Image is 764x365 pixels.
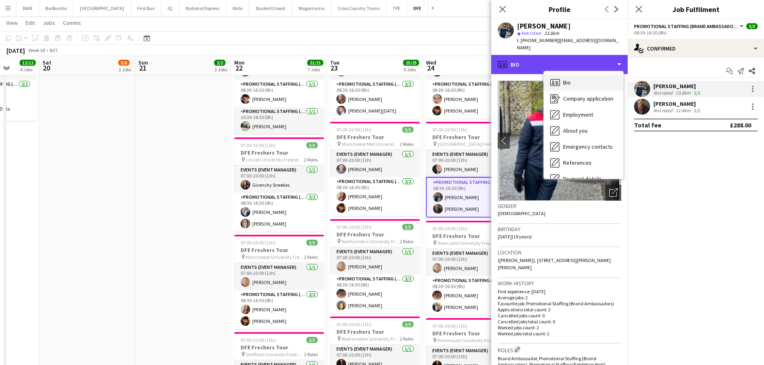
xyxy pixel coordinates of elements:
[63,19,81,26] span: Comms
[400,238,413,244] span: 2 Roles
[628,4,764,14] h3: Job Fulfilment
[304,254,318,260] span: 2 Roles
[403,60,419,66] span: 25/25
[306,337,318,343] span: 3/3
[438,240,496,246] span: Newcastle University Freshers Fair
[306,240,318,246] span: 3/3
[3,18,21,28] a: View
[694,107,700,113] app-skills-label: 1/1
[544,171,623,187] div: Payment details
[730,121,751,129] div: £288.00
[241,142,276,148] span: 07:00-20:00 (13h)
[118,60,130,66] span: 5/6
[307,60,323,66] span: 21/21
[306,142,318,148] span: 3/3
[438,141,496,147] span: [GEOGRAPHIC_DATA] Freshers Fair
[498,345,621,354] h3: Roles
[73,0,131,16] button: [GEOGRAPHIC_DATA]
[543,30,561,36] span: 23.8km
[400,336,413,342] span: 2 Roles
[426,133,516,141] h3: DFE Freshers Tour
[563,95,613,102] span: Company application
[6,46,25,54] div: [DATE]
[234,149,324,156] h3: DFE Freshers Tour
[426,177,516,218] app-card-role: Promotional Staffing (Brand Ambassadors)2/208:30-16:30 (8h)[PERSON_NAME][PERSON_NAME]
[20,67,35,73] div: 4 Jobs
[234,235,324,329] app-job-card: 07:00-20:00 (13h)3/3DFE Freshers Tour Manchester University Freshers Fair2 RolesEvents (Event Man...
[234,165,324,193] app-card-role: Events (Event Manager)1/107:00-20:00 (13h)Givenchy Sneekes
[746,23,758,29] span: 3/3
[330,133,420,141] h3: DFE Freshers Tour
[426,232,516,240] h3: DFE Freshers Tour
[498,294,621,300] p: Average jobs: 2
[249,0,292,16] button: StudentCrowd
[674,107,692,113] div: 11.4km
[432,226,467,232] span: 07:00-20:00 (13h)
[336,224,371,230] span: 07:00-20:00 (13h)
[215,67,227,73] div: 2 Jobs
[426,122,516,218] div: 07:00-20:00 (13h)3/3DFE Freshers Tour [GEOGRAPHIC_DATA] Freshers Fair2 RolesEvents (Event Manager...
[226,0,249,16] button: Nido
[246,254,304,260] span: Manchester University Freshers Fair
[138,59,148,66] span: Sun
[241,240,276,246] span: 07:00-20:00 (13h)
[43,19,55,26] span: Jobs
[653,90,674,96] div: Not rated
[425,63,436,73] span: 24
[498,307,621,313] p: Applications total count: 2
[498,257,611,270] span: ([PERSON_NAME]), [STREET_ADDRESS][PERSON_NAME][PERSON_NAME]
[402,224,413,230] span: 3/3
[498,202,621,210] h3: Gender
[60,18,84,28] a: Comms
[634,30,758,36] div: 08:30-16:30 (8h)
[426,80,516,119] app-card-role: Promotional Staffing (Brand Ambassadors)2/208:30-16:30 (8h)[PERSON_NAME][PERSON_NAME]
[563,143,613,150] span: Emergency contacts
[634,23,738,29] span: Promotional Staffing (Brand Ambassadors)
[653,100,702,107] div: [PERSON_NAME]
[330,328,420,335] h3: DFE Freshers Tour
[6,19,18,26] span: View
[517,22,571,30] div: [PERSON_NAME]
[491,55,628,74] div: Bio
[342,141,400,147] span: Manchester Met University Freshers Fair
[342,238,400,244] span: Northumbria University Freshers Fair
[241,337,276,343] span: 07:00-20:00 (13h)
[234,344,324,351] h3: DFE Freshers Tour
[234,137,324,232] app-job-card: 07:00-20:00 (13h)3/3DFE Freshers Tour Lincoln University Freshers Fair2 RolesEvents (Event Manage...
[330,219,420,313] app-job-card: 07:00-20:00 (13h)3/3DFE Freshers Tour Northumbria University Freshers Fair2 RolesEvents (Event Ma...
[426,249,516,276] app-card-role: Events (Event Manager)1/107:00-20:00 (13h)[PERSON_NAME]
[246,351,304,357] span: Sheffield University Freshers Fair
[407,0,428,16] button: DFE
[179,0,226,16] button: National Express
[234,59,245,66] span: Mon
[498,313,621,319] p: Cancelled jobs count: 0
[634,23,745,29] button: Promotional Staffing (Brand Ambassadors)
[544,139,623,155] div: Emergency contacts
[119,67,131,73] div: 2 Jobs
[544,91,623,107] div: Company application
[336,127,371,133] span: 07:00-20:00 (13h)
[634,121,661,129] div: Total fee
[426,330,516,337] h3: DFE Freshers Tour
[234,24,324,134] div: 07:00-20:00 (13h)3/3DFE Freshers Tour [GEOGRAPHIC_DATA] [GEOGRAPHIC_DATA] Freshers Fair3 RolesEve...
[39,0,73,16] button: BarBurrito
[246,157,304,163] span: Lincoln University Freshers Fair
[498,331,621,337] p: Worked jobs total count: 2
[400,141,413,147] span: 2 Roles
[336,321,371,327] span: 07:00-20:00 (13h)
[498,325,621,331] p: Worked jobs count: 2
[498,249,621,256] h3: Location
[563,127,588,134] span: About you
[426,59,436,66] span: Wed
[137,63,148,73] span: 21
[330,231,420,238] h3: DFE Freshers Tour
[330,80,420,119] app-card-role: Promotional Staffing (Brand Ambassadors)2/208:30-16:30 (8h)[PERSON_NAME][PERSON_NAME][DATE]
[498,280,621,287] h3: Work history
[426,150,516,177] app-card-role: Events (Event Manager)1/107:00-20:00 (13h)[PERSON_NAME]
[498,210,545,216] span: [DEMOGRAPHIC_DATA]
[234,246,324,254] h3: DFE Freshers Tour
[432,127,467,133] span: 07:00-20:00 (13h)
[330,122,420,216] div: 07:00-20:00 (13h)3/3DFE Freshers Tour Manchester Met University Freshers Fair2 RolesEvents (Event...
